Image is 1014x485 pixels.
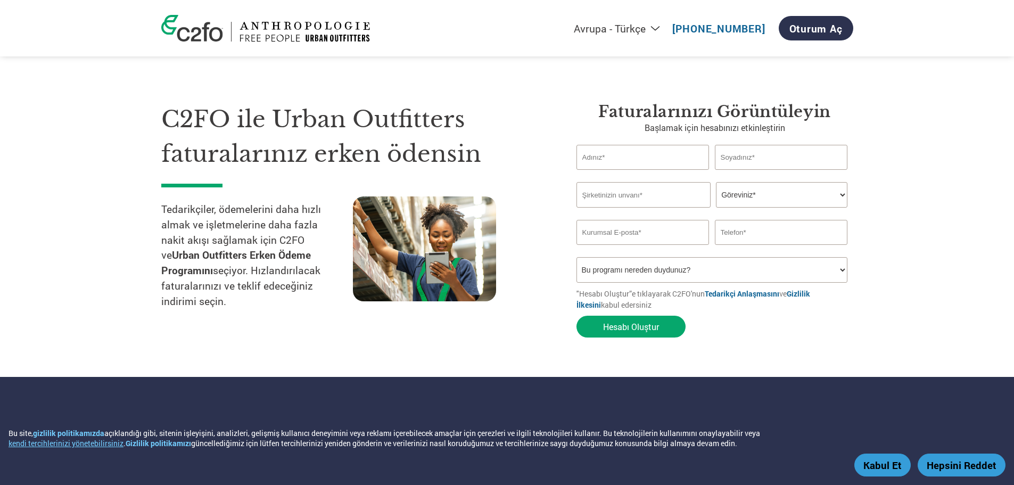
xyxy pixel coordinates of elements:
[161,15,223,42] img: c2fo logo
[576,145,710,170] input: Adınız*
[576,289,810,310] a: Gizlilik İlkesini
[715,145,848,170] input: Soyadınız*
[705,289,779,299] a: Tedarikçi Anlaşmasını
[779,16,853,40] a: Oturum Aç
[126,438,191,448] a: Gizlilik politikamızı
[353,196,496,301] img: supply chain worker
[715,246,848,253] div: Inavlid Phone Number
[576,246,710,253] div: Inavlid Email Address
[9,428,867,448] div: Bu site, açıklandığı gibi, sitenin işleyişini, analizleri, gelişmiş kullanıcı deneyimini veya rek...
[576,209,848,216] div: Invalid company name or company name is too long
[716,182,847,208] select: Title/Role
[576,121,853,134] p: Başlamak için hesabınızı etkinleştirin
[33,428,104,438] a: gizlilik politikamızda
[918,454,1005,476] button: Hepsini Reddet
[576,316,686,338] button: Hesabı Oluştur
[715,171,848,178] div: Invalid last name or last name is too long
[161,202,353,309] p: Tedarikçiler, ödemelerini daha hızlı almak ve işletmelerine daha fazla nakit akışı sağlamak için ...
[715,220,848,245] input: Telefon*
[161,102,545,171] h1: C2FO ile Urban Outfitters faturalarınız erken ödensin
[576,182,711,208] input: Şirketinizin unvanı*
[576,102,853,121] h3: Faturalarınızı görüntüleyin
[9,438,123,448] button: kendi tercihlerinizi yönetebilirsiniz
[854,454,911,476] button: Kabul Et
[672,22,765,35] a: ​[PHONE_NUMBER]
[161,248,311,277] strong: Urban Outfitters Erken Ödeme Programını
[576,220,710,245] input: Invalid Email format
[576,288,853,310] p: "Hesabı Oluştur”e tıklayarak C2FO'nun ve kabul edersiniz
[576,171,710,178] div: Invalid first name or first name is too long
[240,22,370,42] img: Urban Outfitters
